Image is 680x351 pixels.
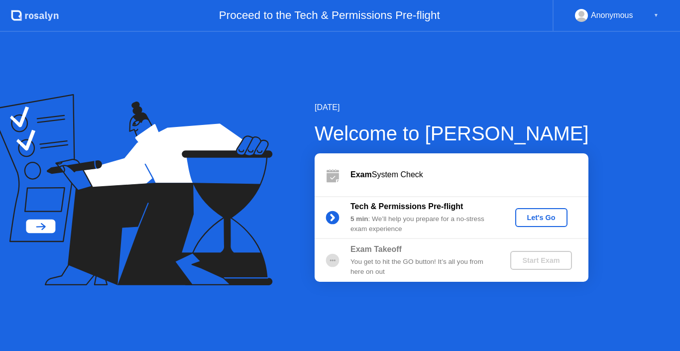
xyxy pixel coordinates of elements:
[350,169,588,181] div: System Check
[350,202,463,211] b: Tech & Permissions Pre-flight
[350,170,372,179] b: Exam
[315,118,589,148] div: Welcome to [PERSON_NAME]
[519,214,564,222] div: Let's Go
[350,245,402,253] b: Exam Takeoff
[350,214,494,234] div: : We’ll help you prepare for a no-stress exam experience
[514,256,567,264] div: Start Exam
[515,208,567,227] button: Let's Go
[350,215,368,223] b: 5 min
[654,9,659,22] div: ▼
[591,9,633,22] div: Anonymous
[350,257,494,277] div: You get to hit the GO button! It’s all you from here on out
[510,251,571,270] button: Start Exam
[315,102,589,114] div: [DATE]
